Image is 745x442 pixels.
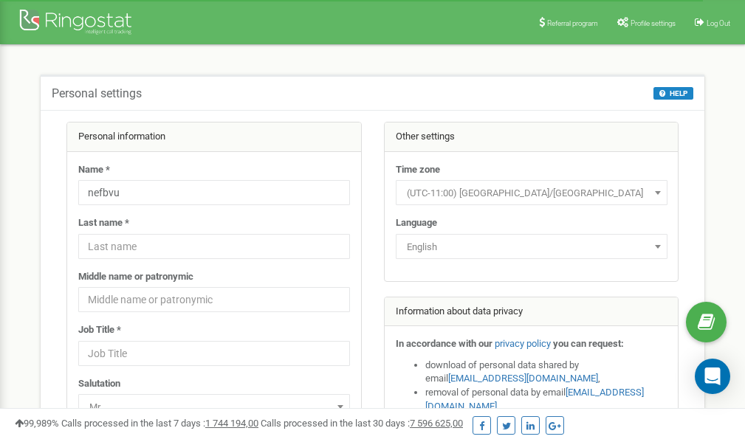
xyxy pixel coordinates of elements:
strong: you can request: [553,338,624,349]
span: Referral program [547,19,598,27]
label: Last name * [78,216,129,230]
li: removal of personal data by email , [425,386,667,413]
span: English [396,234,667,259]
label: Language [396,216,437,230]
strong: In accordance with our [396,338,492,349]
a: [EMAIL_ADDRESS][DOMAIN_NAME] [448,373,598,384]
label: Job Title * [78,323,121,337]
label: Time zone [396,163,440,177]
span: English [401,237,662,258]
label: Middle name or patronymic [78,270,193,284]
span: (UTC-11:00) Pacific/Midway [396,180,667,205]
span: 99,989% [15,418,59,429]
span: Calls processed in the last 7 days : [61,418,258,429]
input: Middle name or patronymic [78,287,350,312]
span: Profile settings [631,19,676,27]
a: privacy policy [495,338,551,349]
div: Personal information [67,122,361,152]
span: (UTC-11:00) Pacific/Midway [401,183,662,204]
label: Salutation [78,377,120,391]
span: Log Out [707,19,730,27]
div: Open Intercom Messenger [695,359,730,394]
span: Mr. [83,397,345,418]
div: Information about data privacy [385,297,679,327]
u: 7 596 625,00 [410,418,463,429]
input: Name [78,180,350,205]
li: download of personal data shared by email , [425,359,667,386]
h5: Personal settings [52,87,142,100]
button: HELP [653,87,693,100]
label: Name * [78,163,110,177]
input: Job Title [78,341,350,366]
input: Last name [78,234,350,259]
u: 1 744 194,00 [205,418,258,429]
span: Calls processed in the last 30 days : [261,418,463,429]
div: Other settings [385,122,679,152]
span: Mr. [78,394,350,419]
